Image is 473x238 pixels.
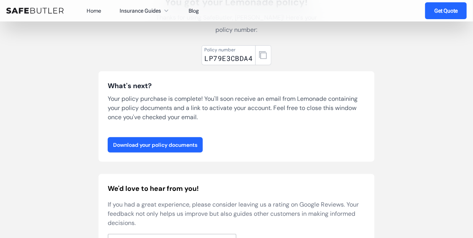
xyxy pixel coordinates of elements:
img: SafeButler Text Logo [6,8,64,14]
p: Your policy purchase is complete! You'll soon receive an email from Lemonade containing your poli... [108,94,365,122]
h3: What's next? [108,80,365,91]
a: Home [87,7,101,14]
a: Get Quote [425,2,467,19]
h2: We'd love to hear from you! [108,183,365,194]
p: Thanks for using SafeButler, [PERSON_NAME]! Here's your policy number: [151,11,322,36]
a: Download your policy documents [108,137,203,153]
div: LP79E3CBDA4 [205,53,253,64]
p: If you had a great experience, please consider leaving us a rating on Google Reviews. Your feedba... [108,200,365,228]
div: Policy number [205,47,253,53]
a: Blog [189,7,199,14]
button: Insurance Guides [120,6,170,15]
